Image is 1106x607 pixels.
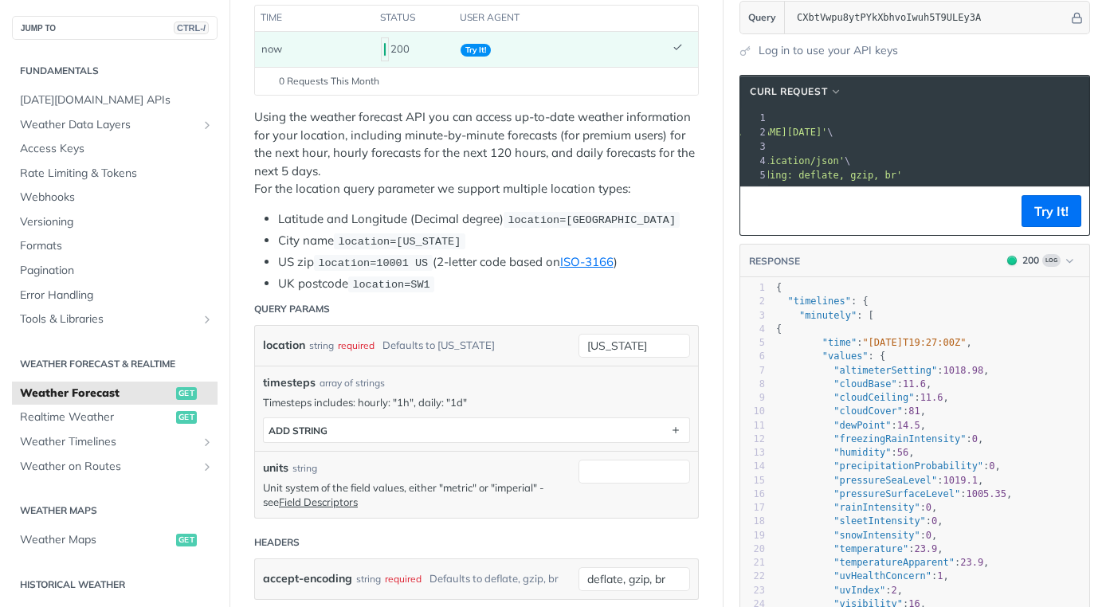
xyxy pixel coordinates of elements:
a: Log in to use your API keys [759,42,898,59]
span: : [ [776,310,874,321]
label: location [263,334,305,357]
a: Versioning [12,210,218,234]
span: get [176,534,197,546]
a: Weather Mapsget [12,528,218,552]
span: : , [776,570,949,582]
a: Error Handling [12,284,218,307]
div: 4 [741,154,768,168]
span: { [776,282,782,293]
span: cURL Request [750,84,827,99]
div: Defaults to [US_STATE] [382,334,495,357]
span: Log [1042,254,1061,267]
span: "uvIndex" [833,585,885,596]
span: : , [776,557,989,568]
button: Show subpages for Weather Timelines [201,436,214,448]
span: : , [776,447,915,458]
a: [DATE][DOMAIN_NAME] APIs [12,88,218,112]
th: status [375,6,454,31]
span: "timelines" [787,296,850,307]
span: 0 [926,502,931,513]
span: [DATE][DOMAIN_NAME] APIs [20,92,214,108]
span: 0 [926,530,931,541]
div: 11 [740,419,765,433]
div: Query Params [254,302,330,316]
button: cURL Request [744,84,848,100]
span: "temperature" [833,543,908,554]
a: Realtime Weatherget [12,405,218,429]
span: Error Handling [20,288,214,303]
span: "values" [822,350,869,362]
span: : , [776,420,926,431]
span: : , [776,502,937,513]
span: "temperatureApparent" [833,557,955,568]
span: "time" [822,337,857,348]
li: Latitude and Longitude (Decimal degree) [278,210,699,229]
div: 8 [740,378,765,391]
div: 22 [740,570,765,583]
span: : , [776,543,943,554]
span: 0 [972,433,978,444]
span: location=[US_STATE] [338,236,461,248]
span: get [176,387,197,400]
span: 2 [892,585,897,596]
a: Weather Data LayersShow subpages for Weather Data Layers [12,113,218,137]
span: get [176,411,197,424]
label: accept-encoding [263,567,352,590]
span: 56 [897,447,908,458]
div: 2 [741,125,768,139]
input: apikey [789,2,1069,33]
span: 0 [989,460,994,472]
span: : , [776,460,1001,472]
span: 11.6 [920,392,943,403]
li: City name [278,232,699,250]
div: 16 [740,488,765,501]
p: Timesteps includes: hourly: "1h", daily: "1d" [263,395,690,409]
div: required [385,567,422,590]
a: Access Keys [12,137,218,161]
div: Defaults to deflate, gzip, br [429,567,559,590]
span: { [776,323,782,335]
button: Show subpages for Weather on Routes [201,460,214,473]
button: Query [740,2,785,33]
span: Versioning [20,214,214,230]
div: 15 [740,474,765,488]
span: "freezingRainIntensity" [833,433,966,444]
span: : , [776,365,989,376]
li: UK postcode [278,275,699,293]
div: 4 [740,323,765,336]
span: 81 [908,405,920,417]
button: Copy to clipboard [748,199,771,223]
a: Field Descriptors [279,495,358,508]
div: ADD string [269,425,327,437]
span: 1005.35 [966,488,1006,499]
span: now [261,42,282,55]
div: 6 [740,350,765,363]
span: CTRL-/ [174,22,209,34]
li: US zip (2-letter code based on ) [278,253,699,272]
h2: Weather Maps [12,503,218,518]
span: : { [776,296,869,307]
span: 'accept: application/json' [695,155,845,166]
button: JUMP TOCTRL-/ [12,16,218,40]
span: Weather on Routes [20,459,197,475]
div: 1 [741,111,768,125]
p: Using the weather forecast API you can access up-to-date weather information for your location, i... [254,108,699,198]
div: 5 [741,168,768,182]
button: ADD string [264,418,689,442]
span: : { [776,350,885,362]
span: "cloudCeiling" [833,392,914,403]
span: 23.9 [960,557,983,568]
span: "cloudCover" [833,405,903,417]
div: string [292,461,317,476]
div: 21 [740,556,765,570]
h2: Weather Forecast & realtime [12,357,218,371]
div: 9 [740,391,765,405]
span: location=[GEOGRAPHIC_DATA] [508,214,676,226]
span: location=SW1 [352,279,429,291]
div: 1 [740,281,765,295]
span: : , [776,378,931,390]
span: 14.5 [897,420,920,431]
a: Formats [12,234,218,258]
div: 200 [1022,253,1039,268]
button: Try It! [1022,195,1081,227]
